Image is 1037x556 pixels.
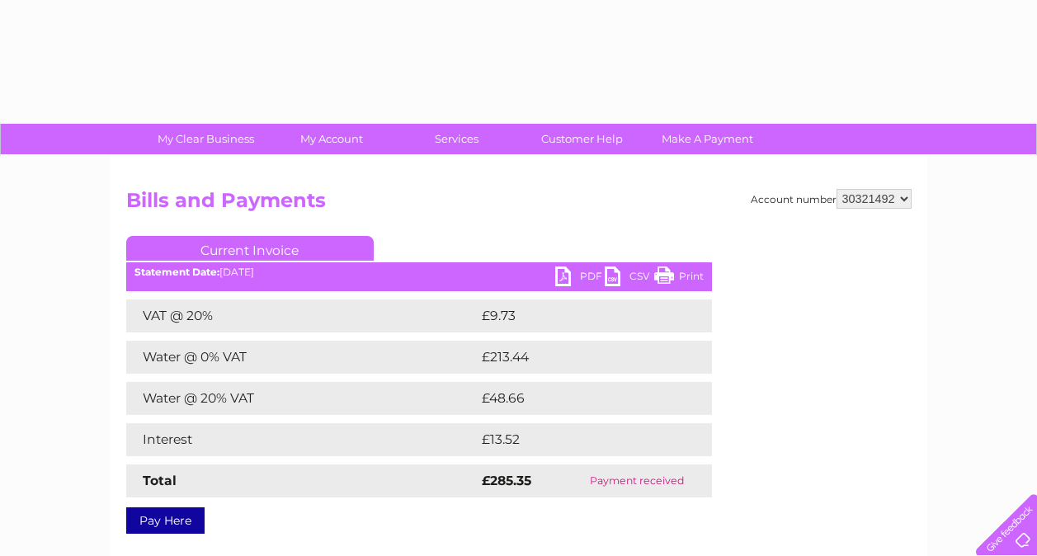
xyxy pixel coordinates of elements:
[478,341,681,374] td: £213.44
[126,189,912,220] h2: Bills and Payments
[126,382,478,415] td: Water @ 20% VAT
[639,124,775,154] a: Make A Payment
[126,266,712,278] div: [DATE]
[562,464,712,497] td: Payment received
[138,124,274,154] a: My Clear Business
[478,299,673,332] td: £9.73
[389,124,525,154] a: Services
[605,266,654,290] a: CSV
[143,473,177,488] strong: Total
[126,341,478,374] td: Water @ 0% VAT
[263,124,399,154] a: My Account
[134,266,219,278] b: Statement Date:
[478,423,676,456] td: £13.52
[482,473,531,488] strong: £285.35
[126,507,205,534] a: Pay Here
[654,266,704,290] a: Print
[126,236,374,261] a: Current Invoice
[126,299,478,332] td: VAT @ 20%
[751,189,912,209] div: Account number
[514,124,650,154] a: Customer Help
[126,423,478,456] td: Interest
[555,266,605,290] a: PDF
[478,382,680,415] td: £48.66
